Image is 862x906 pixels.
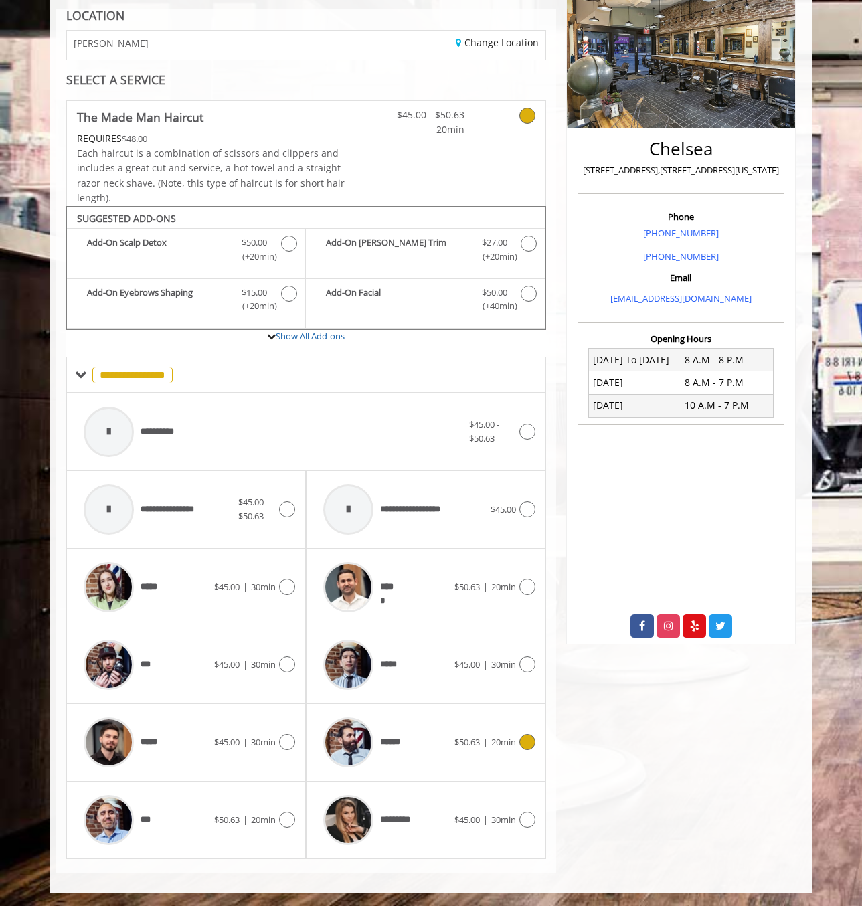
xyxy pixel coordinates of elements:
[385,122,464,137] span: 20min
[251,814,276,826] span: 20min
[456,36,539,49] a: Change Location
[491,503,516,515] span: $45.00
[66,7,124,23] b: LOCATION
[326,286,468,314] b: Add-On Facial
[643,250,719,262] a: [PHONE_NUMBER]
[238,496,268,522] span: $45.00 - $50.63
[77,132,122,145] span: This service needs some Advance to be paid before we block your appointment
[77,212,176,225] b: SUGGESTED ADD-ONS
[483,581,488,593] span: |
[491,736,516,748] span: 20min
[214,814,240,826] span: $50.63
[243,658,248,670] span: |
[578,334,784,343] h3: Opening Hours
[66,206,546,331] div: The Made Man Haircut Add-onS
[235,299,274,313] span: (+20min )
[582,139,780,159] h2: Chelsea
[491,581,516,593] span: 20min
[454,814,480,826] span: $45.00
[326,236,468,264] b: Add-On [PERSON_NAME] Trim
[313,286,538,317] label: Add-On Facial
[582,273,780,282] h3: Email
[454,658,480,670] span: $45.00
[491,814,516,826] span: 30min
[610,292,752,304] a: [EMAIL_ADDRESS][DOMAIN_NAME]
[77,131,346,146] div: $48.00
[214,658,240,670] span: $45.00
[242,286,267,300] span: $15.00
[681,394,773,417] td: 10 A.M - 7 P.M
[482,236,507,250] span: $27.00
[276,330,345,342] a: Show All Add-ons
[74,236,298,267] label: Add-On Scalp Detox
[491,658,516,670] span: 30min
[681,371,773,394] td: 8 A.M - 7 P.M
[483,814,488,826] span: |
[475,299,514,313] span: (+40min )
[582,163,780,177] p: [STREET_ADDRESS],[STREET_ADDRESS][US_STATE]
[251,581,276,593] span: 30min
[243,581,248,593] span: |
[77,108,203,126] b: The Made Man Haircut
[385,108,464,122] span: $45.00 - $50.63
[87,286,228,314] b: Add-On Eyebrows Shaping
[589,394,681,417] td: [DATE]
[582,212,780,221] h3: Phone
[214,736,240,748] span: $45.00
[242,236,267,250] span: $50.00
[589,371,681,394] td: [DATE]
[251,658,276,670] span: 30min
[243,736,248,748] span: |
[74,286,298,317] label: Add-On Eyebrows Shaping
[589,349,681,371] td: [DATE] To [DATE]
[235,250,274,264] span: (+20min )
[483,736,488,748] span: |
[66,74,546,86] div: SELECT A SERVICE
[251,736,276,748] span: 30min
[87,236,228,264] b: Add-On Scalp Detox
[469,418,499,444] span: $45.00 - $50.63
[214,581,240,593] span: $45.00
[454,736,480,748] span: $50.63
[643,227,719,239] a: [PHONE_NUMBER]
[475,250,514,264] span: (+20min )
[681,349,773,371] td: 8 A.M - 8 P.M
[482,286,507,300] span: $50.00
[313,236,538,267] label: Add-On Beard Trim
[243,814,248,826] span: |
[77,147,345,204] span: Each haircut is a combination of scissors and clippers and includes a great cut and service, a ho...
[454,581,480,593] span: $50.63
[483,658,488,670] span: |
[74,38,149,48] span: [PERSON_NAME]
